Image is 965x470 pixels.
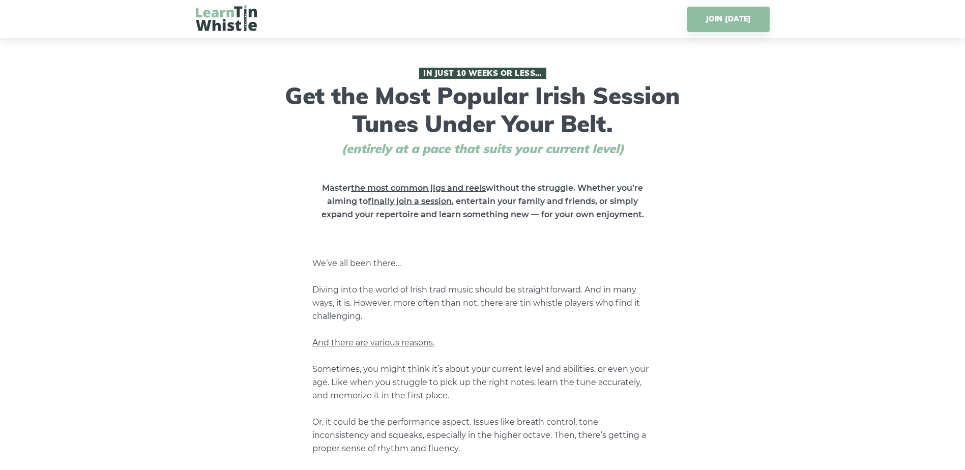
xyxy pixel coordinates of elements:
span: In Just 10 Weeks or Less… [419,68,546,79]
strong: Master without the struggle. Whether you’re aiming to , entertain your family and friends, or sim... [321,183,644,219]
span: finally join a session [368,196,452,206]
span: And there are various reasons. [312,338,434,347]
h1: Get the Most Popular Irish Session Tunes Under Your Belt. [282,68,684,156]
span: (entirely at a pace that suits your current level) [323,141,643,156]
a: JOIN [DATE] [687,7,769,32]
img: LearnTinWhistle.com [196,5,257,31]
span: the most common jigs and reels [351,183,486,193]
